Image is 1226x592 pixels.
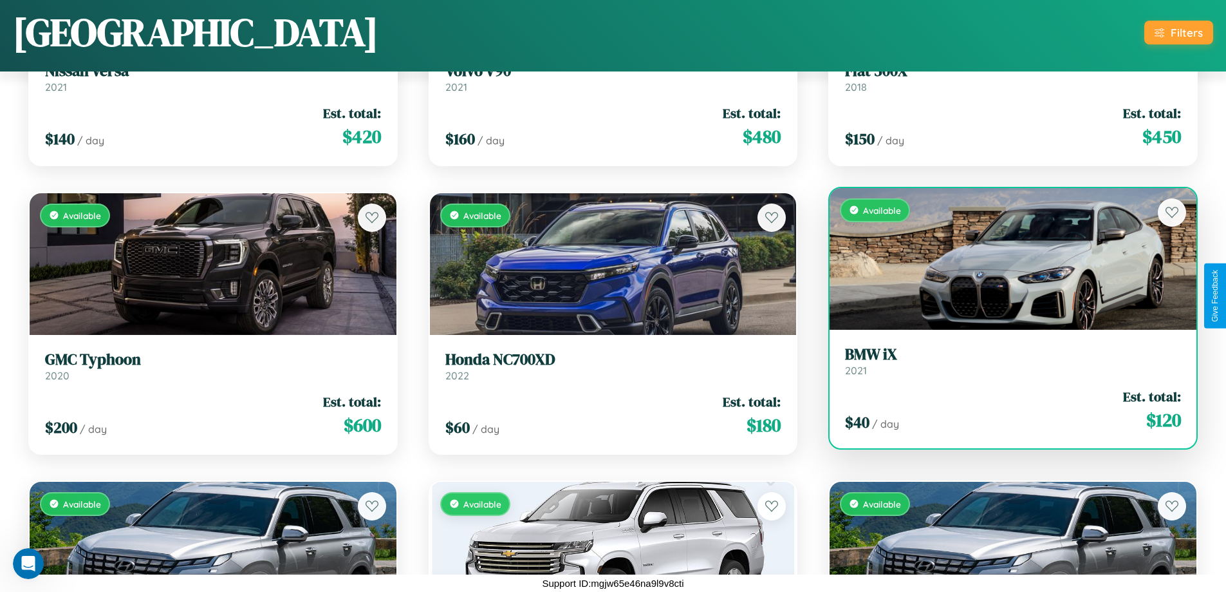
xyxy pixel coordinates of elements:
[1142,124,1181,149] span: $ 450
[1123,387,1181,406] span: Est. total:
[45,62,381,93] a: Nissan Versa2021
[463,210,501,221] span: Available
[342,124,381,149] span: $ 420
[1171,26,1203,39] div: Filters
[845,412,869,433] span: $ 40
[723,392,781,411] span: Est. total:
[472,423,499,435] span: / day
[845,81,867,93] span: 2018
[743,124,781,149] span: $ 480
[45,62,381,81] h3: Nissan Versa
[445,369,469,382] span: 2022
[845,345,1181,377] a: BMW iX2021
[323,392,381,411] span: Est. total:
[1211,270,1220,322] div: Give Feedback
[45,128,75,149] span: $ 140
[45,350,381,382] a: GMC Typhoon2020
[13,548,44,579] iframe: Intercom live chat
[445,128,475,149] span: $ 160
[723,104,781,122] span: Est. total:
[13,6,378,59] h1: [GEOGRAPHIC_DATA]
[80,423,107,435] span: / day
[478,134,505,147] span: / day
[344,412,381,438] span: $ 600
[747,412,781,438] span: $ 180
[45,81,67,93] span: 2021
[877,134,904,147] span: / day
[45,369,70,382] span: 2020
[863,499,901,510] span: Available
[1146,407,1181,433] span: $ 120
[863,205,901,216] span: Available
[77,134,104,147] span: / day
[1123,104,1181,122] span: Est. total:
[445,62,781,93] a: Volvo V902021
[542,575,683,592] p: Support ID: mgjw65e46na9l9v8cti
[63,499,101,510] span: Available
[323,104,381,122] span: Est. total:
[845,62,1181,93] a: Fiat 500X2018
[63,210,101,221] span: Available
[845,364,867,377] span: 2021
[45,417,77,438] span: $ 200
[872,417,899,430] span: / day
[445,350,781,369] h3: Honda NC700XD
[845,128,875,149] span: $ 150
[445,417,470,438] span: $ 60
[845,345,1181,364] h3: BMW iX
[445,62,781,81] h3: Volvo V90
[463,499,501,510] span: Available
[1144,21,1213,44] button: Filters
[845,62,1181,81] h3: Fiat 500X
[445,350,781,382] a: Honda NC700XD2022
[45,350,381,369] h3: GMC Typhoon
[445,81,467,93] span: 2021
